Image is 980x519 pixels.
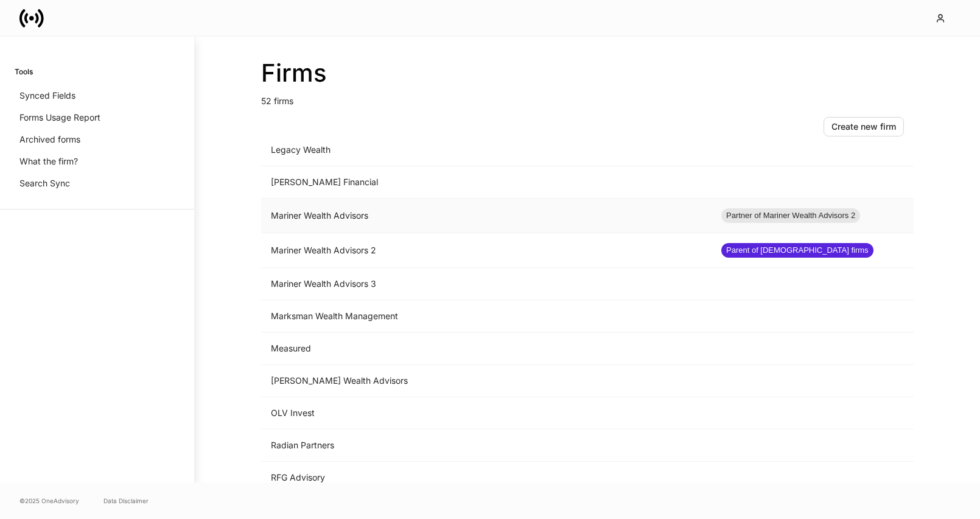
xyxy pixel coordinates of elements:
td: Radian Partners [261,429,712,462]
p: Synced Fields [19,90,75,102]
td: Measured [261,333,712,365]
td: OLV Invest [261,397,712,429]
p: Archived forms [19,133,80,146]
a: What the firm? [15,150,180,172]
span: © 2025 OneAdvisory [19,496,79,506]
a: Search Sync [15,172,180,194]
td: Mariner Wealth Advisors 2 [261,233,712,268]
a: Data Disclaimer [103,496,149,506]
p: What the firm? [19,155,78,168]
p: Forms Usage Report [19,111,100,124]
h6: Tools [15,66,33,77]
p: 52 firms [261,88,914,107]
button: Create new firm [824,117,904,136]
a: Archived forms [15,129,180,150]
td: Marksman Wealth Management [261,300,712,333]
span: Parent of [DEMOGRAPHIC_DATA] firms [721,244,873,256]
td: Mariner Wealth Advisors [261,199,712,233]
span: Partner of Mariner Wealth Advisors 2 [721,210,860,222]
div: Create new firm [831,122,896,131]
td: RFG Advisory [261,462,712,494]
p: Search Sync [19,177,70,189]
h2: Firms [261,58,914,88]
td: Mariner Wealth Advisors 3 [261,268,712,300]
td: [PERSON_NAME] Wealth Advisors [261,365,712,397]
a: Synced Fields [15,85,180,107]
td: [PERSON_NAME] Financial [261,166,712,199]
td: Legacy Wealth [261,134,712,166]
a: Forms Usage Report [15,107,180,129]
